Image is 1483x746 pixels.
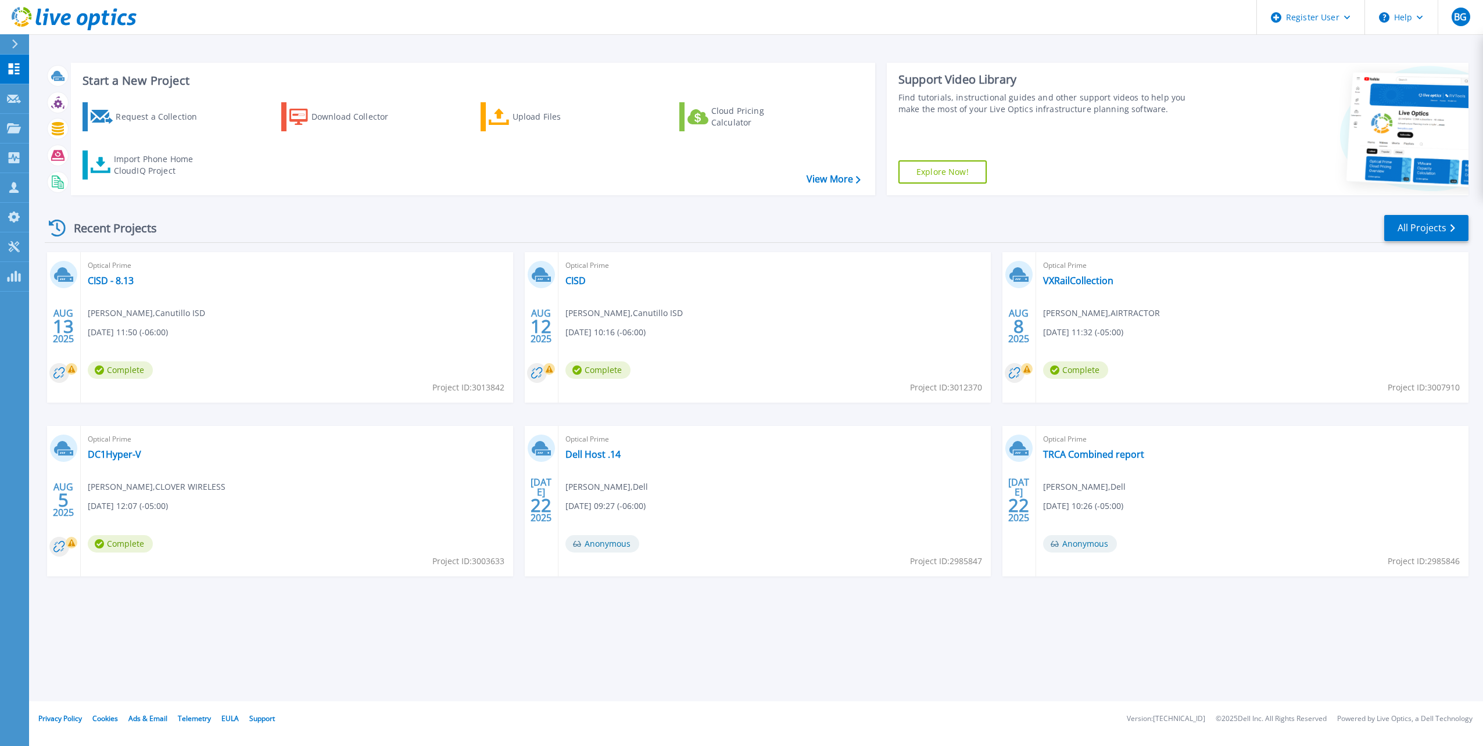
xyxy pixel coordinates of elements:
[1013,321,1024,331] span: 8
[1043,275,1113,286] a: VXRailCollection
[565,361,631,379] span: Complete
[1043,326,1123,339] span: [DATE] 11:32 (-05:00)
[531,500,551,510] span: 22
[249,713,275,723] a: Support
[114,153,205,177] div: Import Phone Home CloudIQ Project
[565,500,646,512] span: [DATE] 09:27 (-06:00)
[45,214,173,242] div: Recent Projects
[531,321,551,331] span: 12
[116,105,209,128] div: Request a Collection
[1127,715,1205,723] li: Version: [TECHNICAL_ID]
[1043,449,1144,460] a: TRCA Combined report
[88,259,506,272] span: Optical Prime
[1008,479,1030,521] div: [DATE] 2025
[1043,433,1461,446] span: Optical Prime
[88,433,506,446] span: Optical Prime
[898,92,1199,115] div: Find tutorials, instructional guides and other support videos to help you make the most of your L...
[1043,500,1123,512] span: [DATE] 10:26 (-05:00)
[711,105,804,128] div: Cloud Pricing Calculator
[83,102,212,131] a: Request a Collection
[1043,307,1160,320] span: [PERSON_NAME] , AIRTRACTOR
[565,535,639,553] span: Anonymous
[1043,361,1108,379] span: Complete
[1388,381,1460,394] span: Project ID: 3007910
[1043,259,1461,272] span: Optical Prime
[481,102,610,131] a: Upload Files
[58,495,69,505] span: 5
[311,105,404,128] div: Download Collector
[88,326,168,339] span: [DATE] 11:50 (-06:00)
[53,321,74,331] span: 13
[807,174,861,185] a: View More
[565,480,648,493] span: [PERSON_NAME] , Dell
[565,326,646,339] span: [DATE] 10:16 (-06:00)
[52,305,74,347] div: AUG 2025
[52,479,74,521] div: AUG 2025
[565,259,984,272] span: Optical Prime
[565,449,621,460] a: Dell Host .14
[88,275,134,286] a: CISD - 8.13
[38,713,82,723] a: Privacy Policy
[1043,535,1117,553] span: Anonymous
[910,381,982,394] span: Project ID: 3012370
[565,307,683,320] span: [PERSON_NAME] , Canutillo ISD
[432,555,504,568] span: Project ID: 3003633
[128,713,167,723] a: Ads & Email
[1384,215,1468,241] a: All Projects
[898,72,1199,87] div: Support Video Library
[679,102,809,131] a: Cloud Pricing Calculator
[92,713,118,723] a: Cookies
[910,555,982,568] span: Project ID: 2985847
[1216,715,1327,723] li: © 2025 Dell Inc. All Rights Reserved
[565,275,586,286] a: CISD
[565,433,984,446] span: Optical Prime
[88,307,205,320] span: [PERSON_NAME] , Canutillo ISD
[221,713,239,723] a: EULA
[88,449,141,460] a: DC1Hyper-V
[530,305,552,347] div: AUG 2025
[1008,500,1029,510] span: 22
[1008,305,1030,347] div: AUG 2025
[1388,555,1460,568] span: Project ID: 2985846
[530,479,552,521] div: [DATE] 2025
[513,105,606,128] div: Upload Files
[432,381,504,394] span: Project ID: 3013842
[281,102,411,131] a: Download Collector
[83,74,860,87] h3: Start a New Project
[898,160,987,184] a: Explore Now!
[1337,715,1473,723] li: Powered by Live Optics, a Dell Technology
[1454,12,1467,21] span: BG
[88,480,225,493] span: [PERSON_NAME] , CLOVER WIRELESS
[88,361,153,379] span: Complete
[178,713,211,723] a: Telemetry
[1043,480,1126,493] span: [PERSON_NAME] , Dell
[88,500,168,512] span: [DATE] 12:07 (-05:00)
[88,535,153,553] span: Complete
